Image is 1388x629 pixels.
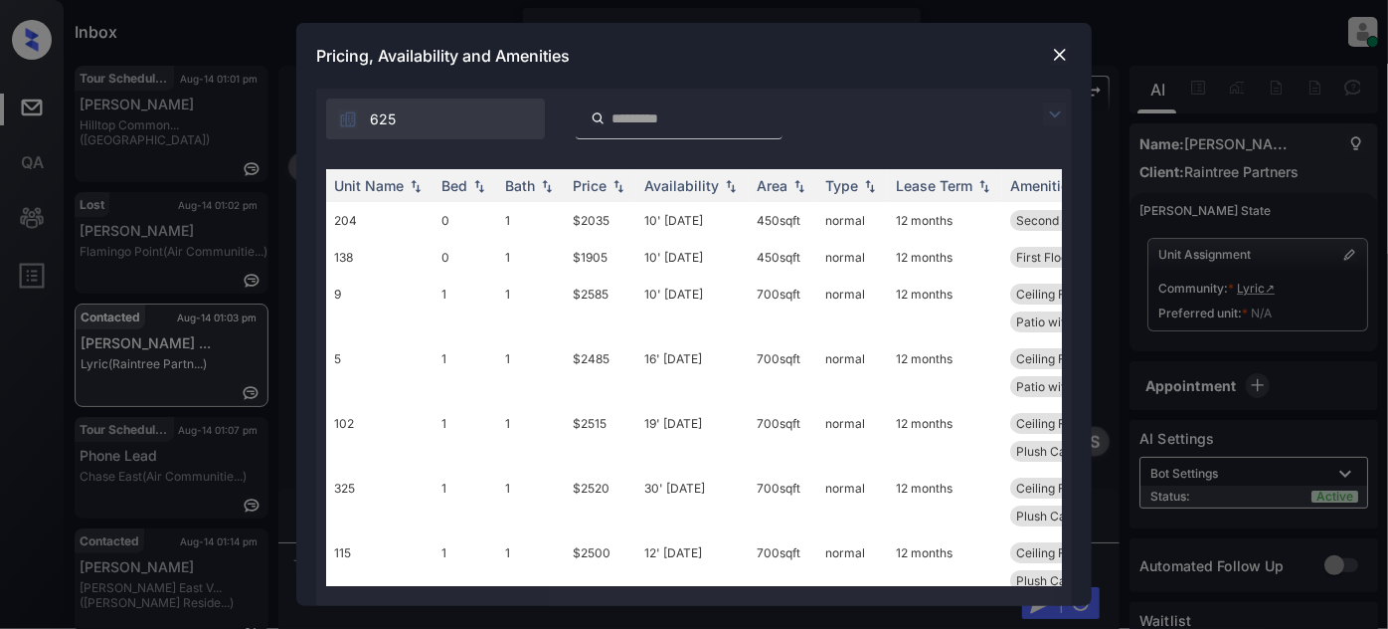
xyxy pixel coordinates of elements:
[591,109,606,127] img: icon-zuma
[1043,103,1067,126] img: icon-zuma
[608,179,628,193] img: sorting
[749,239,817,276] td: 450 sqft
[326,405,434,470] td: 102
[749,202,817,239] td: 450 sqft
[1016,213,1091,228] span: Second Floor
[537,179,557,193] img: sorting
[497,340,565,405] td: 1
[636,470,749,534] td: 30' [DATE]
[434,534,497,599] td: 1
[326,202,434,239] td: 204
[497,470,565,534] td: 1
[565,340,636,405] td: $2485
[497,534,565,599] td: 1
[497,405,565,470] td: 1
[888,239,1002,276] td: 12 months
[817,470,888,534] td: normal
[636,202,749,239] td: 10' [DATE]
[370,108,396,130] span: 625
[565,276,636,340] td: $2585
[636,405,749,470] td: 19' [DATE]
[888,470,1002,534] td: 12 months
[565,405,636,470] td: $2515
[817,340,888,405] td: normal
[1016,379,1108,394] span: Patio with Stre...
[434,276,497,340] td: 1
[434,405,497,470] td: 1
[817,405,888,470] td: normal
[434,470,497,534] td: 1
[1016,351,1079,366] span: Ceiling Fan
[326,239,434,276] td: 138
[749,405,817,470] td: 700 sqft
[326,470,434,534] td: 325
[1016,444,1115,459] span: Plush Carpeting...
[1016,287,1079,302] span: Ceiling Fan
[749,276,817,340] td: 700 sqft
[789,179,809,193] img: sorting
[326,276,434,340] td: 9
[749,340,817,405] td: 700 sqft
[334,177,404,194] div: Unit Name
[817,202,888,239] td: normal
[636,276,749,340] td: 10' [DATE]
[497,239,565,276] td: 1
[505,177,535,194] div: Bath
[565,202,636,239] td: $2035
[434,340,497,405] td: 1
[326,534,434,599] td: 115
[749,534,817,599] td: 700 sqft
[757,177,787,194] div: Area
[721,179,741,193] img: sorting
[1016,545,1079,560] span: Ceiling Fan
[565,239,636,276] td: $1905
[888,276,1002,340] td: 12 months
[636,534,749,599] td: 12' [DATE]
[749,470,817,534] td: 700 sqft
[825,177,858,194] div: Type
[1016,250,1073,265] span: First Floor
[565,534,636,599] td: $2500
[1016,509,1115,524] span: Plush Carpeting...
[497,202,565,239] td: 1
[1010,177,1077,194] div: Amenities
[434,202,497,239] td: 0
[644,177,719,194] div: Availability
[888,405,1002,470] td: 12 months
[888,534,1002,599] td: 12 months
[406,179,426,193] img: sorting
[974,179,994,193] img: sorting
[817,276,888,340] td: normal
[896,177,972,194] div: Lease Term
[573,177,607,194] div: Price
[888,202,1002,239] td: 12 months
[497,276,565,340] td: 1
[636,340,749,405] td: 16' [DATE]
[636,239,749,276] td: 10' [DATE]
[1050,45,1070,65] img: close
[441,177,467,194] div: Bed
[326,340,434,405] td: 5
[1016,481,1079,496] span: Ceiling Fan
[469,179,489,193] img: sorting
[1016,314,1108,329] span: Patio with Stre...
[296,23,1092,89] div: Pricing, Availability and Amenities
[1016,573,1115,588] span: Plush Carpeting...
[860,179,880,193] img: sorting
[338,109,358,129] img: icon-zuma
[888,340,1002,405] td: 12 months
[434,239,497,276] td: 0
[1016,416,1079,431] span: Ceiling Fan
[565,470,636,534] td: $2520
[817,534,888,599] td: normal
[817,239,888,276] td: normal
